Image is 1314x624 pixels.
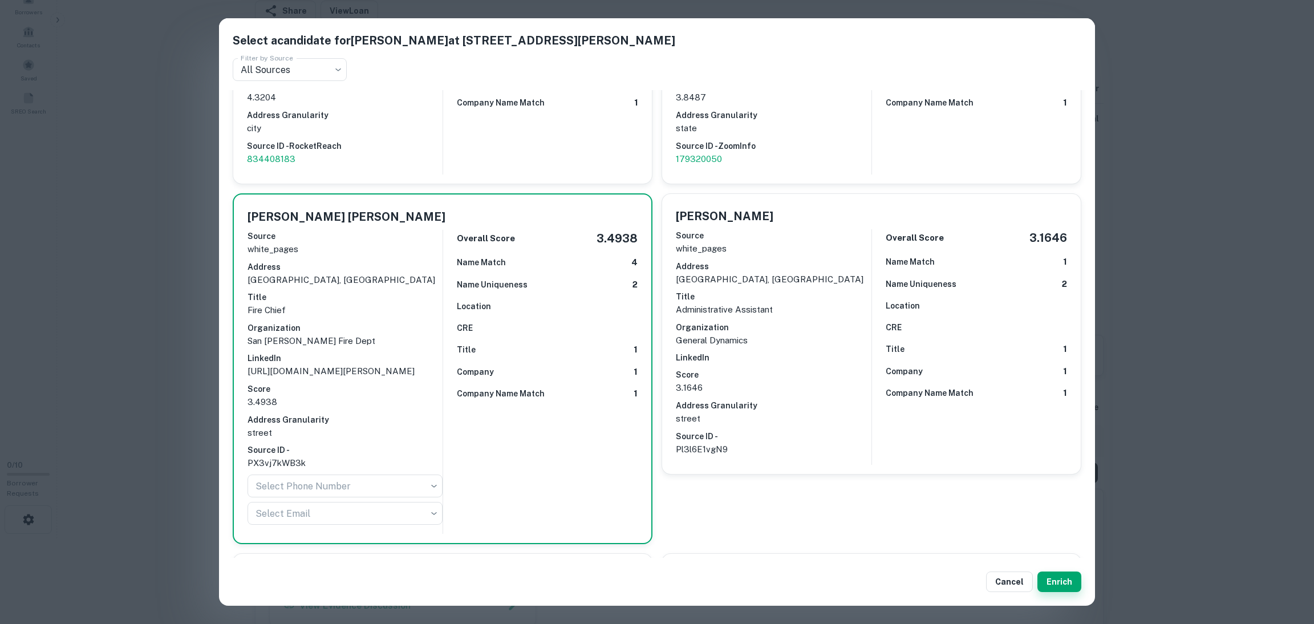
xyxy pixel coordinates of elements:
p: Fire Chief [248,303,443,317]
p: white_pages [248,242,443,256]
h6: CRE [457,322,473,334]
h6: 1 [1063,96,1067,110]
button: Cancel [986,572,1033,592]
p: General Dynamics [676,334,871,347]
h6: Company [457,366,494,378]
h6: Source [248,230,443,242]
h5: [PERSON_NAME] [PERSON_NAME] [248,208,445,225]
h6: Title [457,343,476,356]
h6: Name Uniqueness [886,278,956,290]
h6: 1 [634,366,638,379]
h6: Address [248,261,443,273]
h6: 1 [1063,256,1067,269]
h6: Company Name Match [886,387,974,399]
p: street [248,426,443,440]
h6: Company Name Match [457,96,545,109]
a: 179320050 [676,152,871,166]
h6: Score [248,383,443,395]
h6: Overall Score [886,232,944,245]
h6: Address Granularity [676,399,871,412]
h6: Score [676,368,871,381]
h5: 3.4938 [597,230,638,247]
p: street [676,412,871,426]
h6: Title [886,343,905,355]
p: 3.1646 [676,381,871,395]
p: [GEOGRAPHIC_DATA], [GEOGRAPHIC_DATA] [676,273,871,286]
h6: 1 [1063,343,1067,356]
h6: Address Granularity [247,109,443,121]
h6: 1 [1063,365,1067,378]
button: Enrich [1037,572,1081,592]
h5: Select a candidate for [PERSON_NAME] at [STREET_ADDRESS][PERSON_NAME] [233,32,1081,49]
h6: Title [676,290,871,303]
p: 4.3204 [247,91,443,104]
h6: Address Granularity [676,109,871,121]
p: white_pages [676,242,871,256]
p: San [PERSON_NAME] Fire Dept [248,334,443,348]
h6: 2 [1062,278,1067,291]
p: 3.8487 [676,91,871,104]
h6: 2 [632,278,638,291]
h6: Name Uniqueness [457,278,528,291]
p: PX3vj7kWB3k [248,456,443,470]
p: [GEOGRAPHIC_DATA], [GEOGRAPHIC_DATA] [248,273,443,287]
h6: Address [676,260,871,273]
h6: Location [886,299,920,312]
h6: Name Match [457,256,506,269]
h5: 3.1646 [1029,229,1067,246]
h6: Address Granularity [248,414,443,426]
h6: CRE [886,321,902,334]
h6: Company Name Match [457,387,545,400]
div: All Sources [233,58,347,81]
h6: Source ID - [676,430,871,443]
h6: 4 [631,256,638,269]
h6: Source ID - RocketReach [247,140,443,152]
h6: Source ID - [248,444,443,456]
label: Filter by Source [241,53,293,63]
h6: LinkedIn [676,351,871,364]
a: 834408183 [247,152,443,166]
h5: [PERSON_NAME] [676,208,773,225]
p: city [247,121,443,135]
p: Pl3l6E1vgN9 [676,443,871,456]
h6: 1 [1063,387,1067,400]
p: 3.4938 [248,395,443,409]
p: state [676,121,871,135]
p: Administrative Assistant [676,303,871,317]
h6: Organization [248,322,443,334]
h6: Overall Score [457,232,515,245]
h6: Title [248,291,443,303]
div: ​ [248,475,443,497]
h6: Source ID - ZoomInfo [676,140,871,152]
h6: Company Name Match [886,96,974,109]
h6: 1 [634,96,638,110]
h6: Name Match [886,256,935,268]
h6: Company [886,365,923,378]
h6: LinkedIn [248,352,443,364]
h6: Organization [676,321,871,334]
iframe: Chat Widget [1257,533,1314,587]
div: ​ [248,502,443,525]
h6: 1 [634,343,638,356]
h6: Source [676,229,871,242]
p: [URL][DOMAIN_NAME][PERSON_NAME] [248,364,443,378]
h6: Location [457,300,491,313]
h6: 1 [634,387,638,400]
